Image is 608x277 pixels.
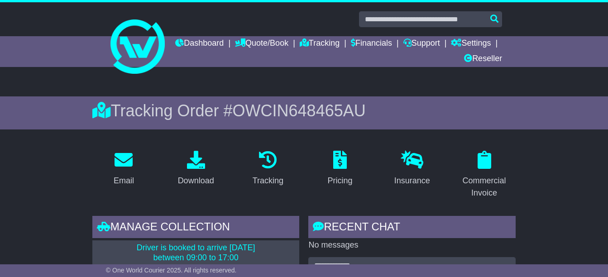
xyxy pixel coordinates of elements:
a: Quote/Book [235,36,288,52]
div: Insurance [394,175,430,187]
div: Tracking [253,175,283,187]
a: Reseller [464,52,502,67]
a: Settings [451,36,491,52]
a: Download [172,148,220,190]
a: Tracking [247,148,289,190]
div: Manage collection [92,216,300,240]
p: No messages [308,240,516,250]
a: Insurance [388,148,436,190]
a: Pricing [322,148,359,190]
a: Email [108,148,140,190]
a: Dashboard [175,36,224,52]
div: Email [114,175,134,187]
p: Driver is booked to arrive [DATE] between 09:00 to 17:00 [98,243,294,263]
a: Support [403,36,440,52]
a: Financials [351,36,392,52]
div: Pricing [328,175,353,187]
a: Tracking [300,36,340,52]
span: OWCIN648465AU [233,101,366,120]
div: Commercial Invoice [459,175,510,199]
a: Commercial Invoice [453,148,516,202]
div: Tracking Order # [92,101,516,120]
span: © One World Courier 2025. All rights reserved. [106,267,237,274]
div: RECENT CHAT [308,216,516,240]
div: Download [178,175,214,187]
